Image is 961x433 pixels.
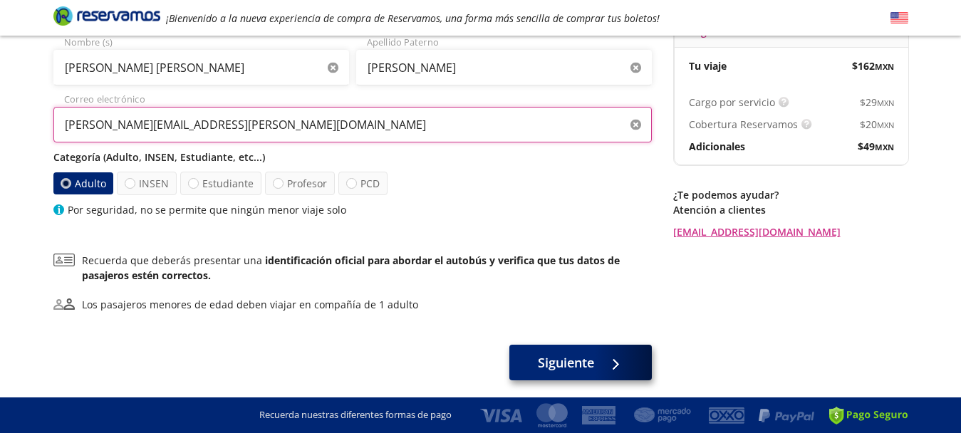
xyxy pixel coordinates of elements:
[180,172,261,195] label: Estudiante
[877,120,894,130] small: MXN
[689,117,798,132] p: Cobertura Reservamos
[673,202,908,217] p: Atención a clientes
[689,139,745,154] p: Adicionales
[166,11,660,25] em: ¡Bienvenido a la nueva experiencia de compra de Reservamos, una forma más sencilla de comprar tus...
[689,58,727,73] p: Tu viaje
[860,95,894,110] span: $ 29
[890,9,908,27] button: English
[53,5,160,26] i: Brand Logo
[858,139,894,154] span: $ 49
[860,117,894,132] span: $ 20
[265,172,335,195] label: Profesor
[509,345,652,380] button: Siguiente
[68,202,346,217] p: Por seguridad, no se permite que ningún menor viaje solo
[538,353,594,372] span: Siguiente
[673,224,908,239] a: [EMAIL_ADDRESS][DOMAIN_NAME]
[82,297,418,312] div: Los pasajeros menores de edad deben viajar en compañía de 1 adulto
[338,172,388,195] label: PCD
[875,142,894,152] small: MXN
[53,172,113,194] label: Adulto
[82,254,620,282] b: identificación oficial para abordar el autobús y verifica que tus datos de pasajeros estén correc...
[53,107,652,142] input: Correo electrónico
[852,58,894,73] span: $ 162
[356,50,652,85] input: Apellido Paterno
[117,172,177,195] label: INSEN
[877,98,894,108] small: MXN
[53,50,349,85] input: Nombre (s)
[689,95,775,110] p: Cargo por servicio
[875,61,894,72] small: MXN
[53,5,160,31] a: Brand Logo
[673,187,908,202] p: ¿Te podemos ayudar?
[82,253,652,283] p: Recuerda que deberás presentar una
[53,150,652,165] p: Categoría (Adulto, INSEN, Estudiante, etc...)
[259,408,452,422] p: Recuerda nuestras diferentes formas de pago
